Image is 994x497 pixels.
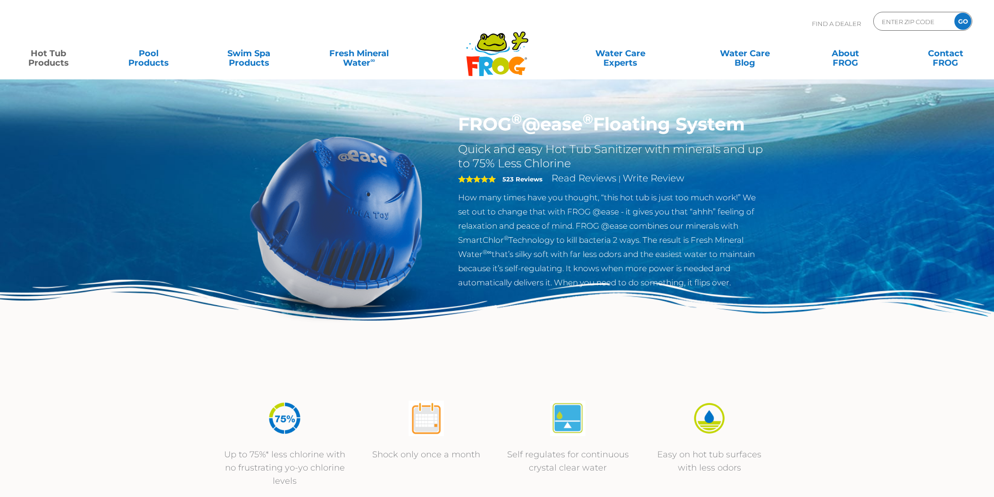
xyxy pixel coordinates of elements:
[365,448,488,461] p: Shock only once a month
[267,401,302,436] img: icon-atease-75percent-less
[511,111,522,127] sup: ®
[706,44,784,63] a: Water CareBlog
[224,448,346,488] p: Up to 75%* less chlorine with no frustrating yo-yo chlorine levels
[954,13,971,30] input: GO
[504,234,509,241] sup: ®
[557,44,684,63] a: Water CareExperts
[550,401,585,436] img: atease-icon-self-regulates
[648,448,771,474] p: Easy on hot tub surfaces with less odors
[9,44,87,63] a: Hot TubProducts
[228,113,444,330] img: hot-tub-product-atease-system.png
[812,12,861,35] p: Find A Dealer
[483,248,492,256] sup: ®∞
[110,44,188,63] a: PoolProducts
[458,142,766,171] h2: Quick and easy Hot Tub Sanitizer with minerals and up to 75% Less Chlorine
[618,174,621,183] span: |
[461,19,534,77] img: Frog Products Logo
[458,175,496,183] span: 5
[458,113,766,135] h1: FROG @ease Floating System
[692,401,727,436] img: icon-atease-easy-on
[623,172,684,184] a: Write Review
[458,190,766,290] p: How many times have you thought, “this hot tub is just too much work!” We set out to change that ...
[551,172,617,184] a: Read Reviews
[409,401,444,436] img: atease-icon-shock-once
[507,448,629,474] p: Self regulates for continuous crystal clear water
[583,111,593,127] sup: ®
[806,44,884,63] a: AboutFROG
[907,44,985,63] a: ContactFROG
[370,56,375,64] sup: ∞
[502,175,543,183] strong: 523 Reviews
[310,44,408,63] a: Fresh MineralWater∞
[210,44,288,63] a: Swim SpaProducts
